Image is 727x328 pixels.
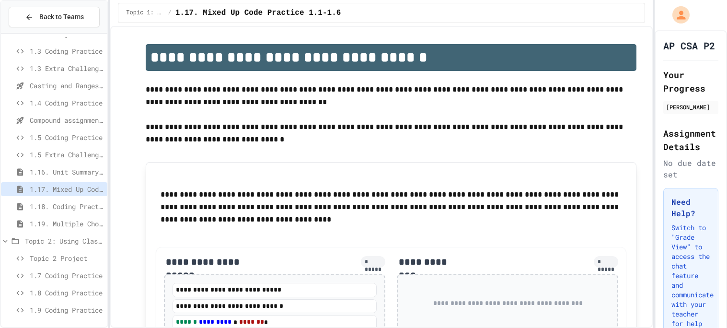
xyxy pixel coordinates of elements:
[663,68,718,95] h2: Your Progress
[30,63,104,73] span: 1.3 Extra Challenge Problem
[30,184,104,194] span: 1.17. Mixed Up Code Practice 1.1-1.6
[30,98,104,108] span: 1.4 Coding Practice
[30,81,104,91] span: Casting and Ranges of variables - Quiz
[671,196,710,219] h3: Need Help?
[126,9,164,17] span: Topic 1: Java Fundamentals
[30,201,104,211] span: 1.18. Coding Practice 1a (1.1-1.6)
[30,270,104,281] span: 1.7 Coding Practice
[30,132,104,142] span: 1.5 Coding Practice
[663,39,715,52] h1: AP CSA P2
[30,150,104,160] span: 1.5 Extra Challenge Problem
[9,7,100,27] button: Back to Teams
[30,253,104,263] span: Topic 2 Project
[25,236,104,246] span: Topic 2: Using Classes
[39,12,84,22] span: Back to Teams
[663,157,718,180] div: No due date set
[168,9,171,17] span: /
[662,4,692,26] div: My Account
[30,305,104,315] span: 1.9 Coding Practice
[30,167,104,177] span: 1.16. Unit Summary 1a (1.1-1.6)
[666,103,715,111] div: [PERSON_NAME]
[30,288,104,298] span: 1.8 Coding Practice
[30,219,104,229] span: 1.19. Multiple Choice Exercises for Unit 1a (1.1-1.6)
[30,115,104,125] span: Compound assignment operators - Quiz
[30,46,104,56] span: 1.3 Coding Practice
[663,127,718,153] h2: Assignment Details
[175,7,341,19] span: 1.17. Mixed Up Code Practice 1.1-1.6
